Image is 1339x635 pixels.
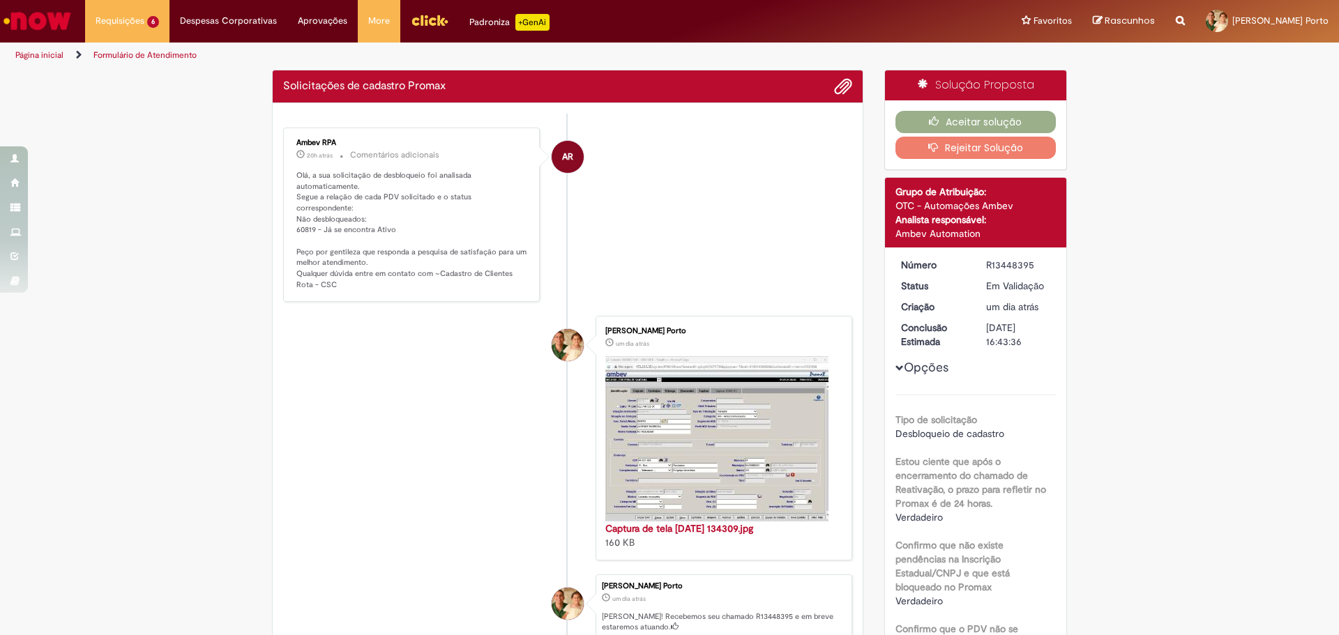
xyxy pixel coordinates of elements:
span: Despesas Corporativas [180,14,277,28]
span: Desbloqueio de cadastro [895,427,1004,440]
span: Verdadeiro [895,595,943,607]
div: [DATE] 16:43:36 [986,321,1051,349]
b: Estou ciente que após o encerramento do chamado de Reativação, o prazo para refletir no Promax é ... [895,455,1046,510]
div: Ambev RPA [296,139,529,147]
b: Confirmo que não existe pendências na Inscrição Estadual/CNPJ e que está bloqueado no Promax [895,539,1010,593]
dt: Conclusão Estimada [891,321,976,349]
div: [PERSON_NAME] Porto [605,327,838,335]
div: Lucas Cerqueira Porto [552,588,584,620]
p: Olá, a sua solicitação de desbloqueio foi analisada automaticamente. Segue a relação de cada PDV ... [296,170,529,291]
span: 20h atrás [307,151,333,160]
span: 6 [147,16,159,28]
a: Formulário de Atendimento [93,49,197,61]
span: Favoritos [1034,14,1072,28]
div: Lucas Cerqueira Porto [552,329,584,361]
span: Aprovações [298,14,347,28]
button: Rejeitar Solução [895,137,1057,159]
span: um dia atrás [986,300,1038,313]
div: Padroniza [469,14,550,31]
span: um dia atrás [616,339,649,348]
time: 26/08/2025 13:43:28 [612,595,646,603]
h2: Solicitações de cadastro Promax Histórico de tíquete [283,80,446,93]
dt: Criação [891,300,976,314]
div: R13448395 [986,258,1051,272]
span: um dia atrás [612,595,646,603]
div: Em Validação [986,279,1051,293]
div: OTC - Automações Ambev [895,199,1057,213]
time: 26/08/2025 13:43:28 [986,300,1038,313]
div: 26/08/2025 13:43:28 [986,300,1051,314]
time: 26/08/2025 18:19:36 [307,151,333,160]
a: Rascunhos [1093,15,1155,28]
button: Adicionar anexos [834,77,852,95]
div: Ambev Automation [895,227,1057,240]
a: Página inicial [15,49,63,61]
p: [PERSON_NAME]! Recebemos seu chamado R13448395 e em breve estaremos atuando. [602,611,845,633]
b: Tipo de solicitação [895,413,977,426]
p: +GenAi [515,14,550,31]
dt: Status [891,279,976,293]
img: click_logo_yellow_360x200.png [411,10,448,31]
div: Analista responsável: [895,213,1057,227]
span: Requisições [96,14,144,28]
span: Verdadeiro [895,511,943,523]
div: Solução Proposta [885,70,1067,100]
div: [PERSON_NAME] Porto [602,582,845,590]
span: Rascunhos [1105,14,1155,27]
ul: Trilhas de página [10,43,882,68]
span: AR [562,140,573,174]
a: Captura de tela [DATE] 134309.jpg [605,522,753,535]
time: 26/08/2025 13:43:24 [616,339,649,348]
span: [PERSON_NAME] Porto [1232,15,1329,26]
img: ServiceNow [1,7,73,35]
button: Aceitar solução [895,111,1057,133]
dt: Número [891,258,976,272]
span: More [368,14,390,28]
div: Ambev RPA [552,141,584,173]
small: Comentários adicionais [350,149,439,161]
div: 160 KB [605,521,838,549]
div: Grupo de Atribuição: [895,185,1057,199]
